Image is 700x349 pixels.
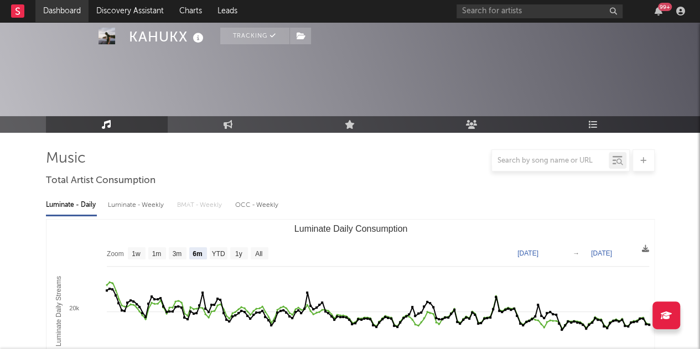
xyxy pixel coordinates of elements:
[658,3,672,11] div: 99 +
[172,250,182,258] text: 3m
[129,28,206,46] div: KAHUKX
[235,196,279,215] div: OCC - Weekly
[132,250,141,258] text: 1w
[655,7,662,15] button: 99+
[517,249,538,257] text: [DATE]
[152,250,161,258] text: 1m
[211,250,225,258] text: YTD
[492,157,609,165] input: Search by song name or URL
[69,305,79,311] text: 20k
[193,250,202,258] text: 6m
[107,250,124,258] text: Zoom
[294,224,407,233] text: Luminate Daily Consumption
[46,174,155,187] span: Total Artist Consumption
[591,249,612,257] text: [DATE]
[573,249,579,257] text: →
[255,250,262,258] text: All
[46,196,97,215] div: Luminate - Daily
[235,250,242,258] text: 1y
[457,4,623,18] input: Search for artists
[54,276,62,346] text: Luminate Daily Streams
[108,196,166,215] div: Luminate - Weekly
[220,28,289,44] button: Tracking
